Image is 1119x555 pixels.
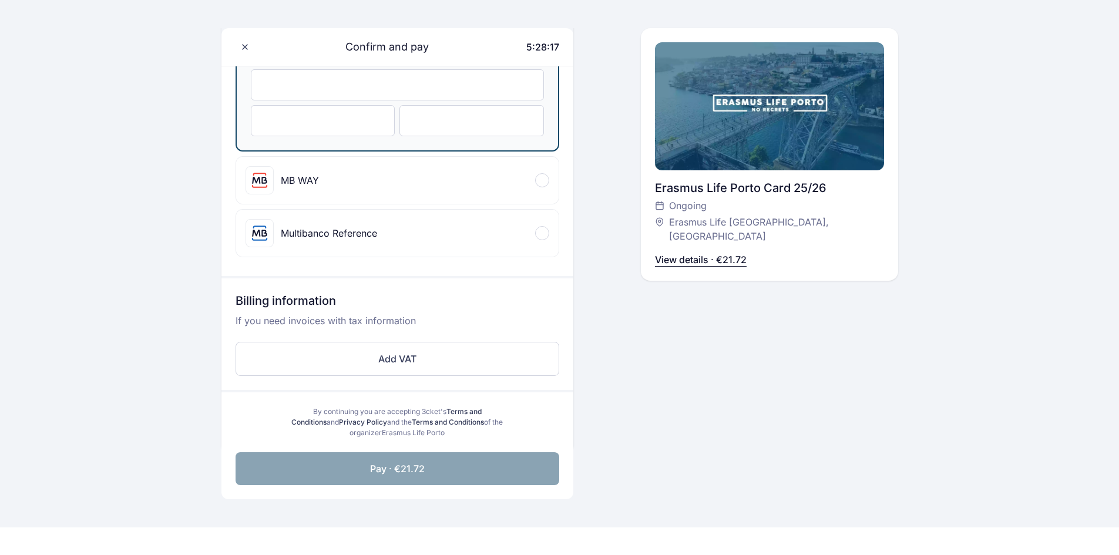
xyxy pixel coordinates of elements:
[281,173,319,187] div: MB WAY
[655,253,747,267] p: View details · €21.72
[281,226,377,240] div: Multibanco Reference
[412,418,484,426] a: Terms and Conditions
[669,215,872,243] span: Erasmus Life [GEOGRAPHIC_DATA], [GEOGRAPHIC_DATA]
[263,79,532,90] iframe: Secure card number input frame
[370,462,425,476] span: Pay · €21.72
[236,342,559,376] button: Add VAT
[339,418,387,426] a: Privacy Policy
[526,41,559,53] span: 5:28:17
[412,115,532,126] iframe: Secure CVC input frame
[236,452,559,485] button: Pay · €21.72
[263,115,383,126] iframe: Secure expiration date input frame
[236,292,559,314] h3: Billing information
[331,39,429,55] span: Confirm and pay
[287,406,508,438] div: By continuing you are accepting 3cket's and and the of the organizer
[655,180,884,196] div: Erasmus Life Porto Card 25/26
[382,428,445,437] span: Erasmus Life Porto
[669,199,707,213] span: Ongoing
[236,314,559,337] p: If you need invoices with tax information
